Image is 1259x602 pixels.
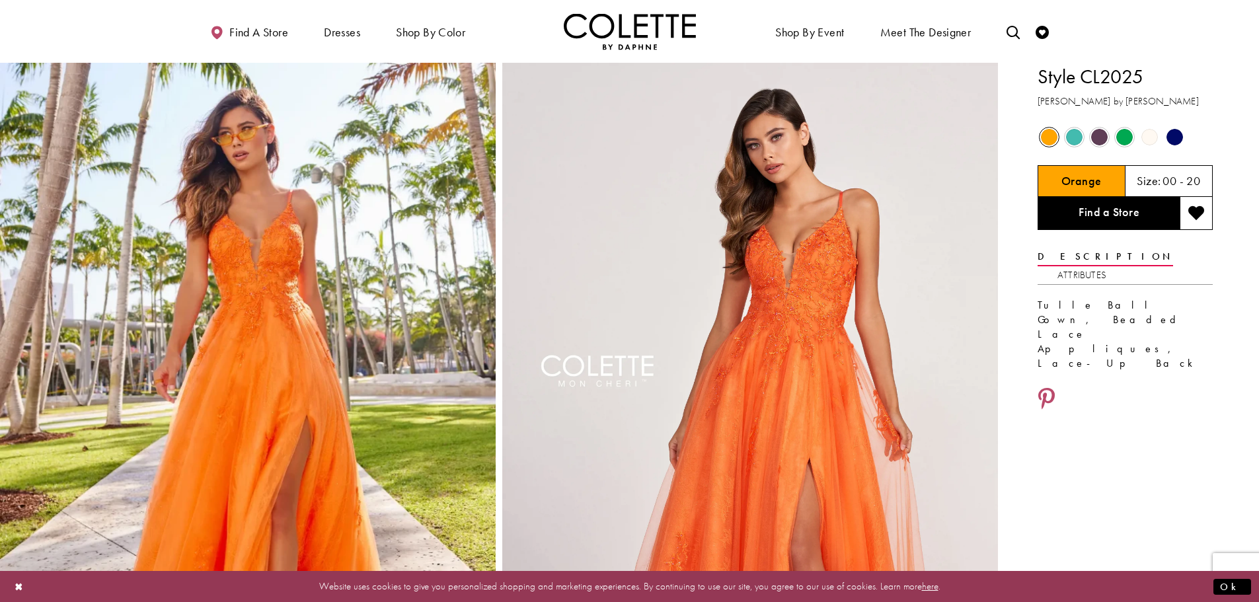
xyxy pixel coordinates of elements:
[1032,13,1052,50] a: Check Wishlist
[564,13,696,50] img: Colette by Daphne
[1038,387,1055,412] a: Share using Pinterest - Opens in new tab
[1063,126,1086,149] div: Turquoise
[1163,126,1186,149] div: Sapphire
[229,26,288,39] span: Find a store
[1038,94,1213,109] h3: [PERSON_NAME] by [PERSON_NAME]
[1038,63,1213,91] h1: Style CL2025
[1038,197,1180,230] a: Find a Store
[396,26,465,39] span: Shop by color
[1138,126,1161,149] div: Diamond White
[95,578,1164,595] p: Website uses cookies to give you personalized shopping and marketing experiences. By continuing t...
[1113,126,1136,149] div: Emerald
[1180,197,1213,230] button: Add to wishlist
[880,26,972,39] span: Meet the designer
[1061,174,1101,188] h5: Chosen color
[775,26,844,39] span: Shop By Event
[1038,125,1213,150] div: Product color controls state depends on size chosen
[877,13,975,50] a: Meet the designer
[1003,13,1023,50] a: Toggle search
[1057,266,1106,285] a: Attributes
[1038,247,1173,266] a: Description
[1137,173,1161,188] span: Size:
[324,26,360,39] span: Dresses
[207,13,291,50] a: Find a store
[564,13,696,50] a: Visit Home Page
[772,13,847,50] span: Shop By Event
[1213,578,1251,595] button: Submit Dialog
[393,13,469,50] span: Shop by color
[8,575,30,598] button: Close Dialog
[1038,298,1213,371] div: Tulle Ball Gown, Beaded Lace Appliques, Lace-Up Back
[1163,174,1200,188] h5: 00 - 20
[922,580,938,593] a: here
[321,13,363,50] span: Dresses
[1088,126,1111,149] div: Plum
[1038,126,1061,149] div: Orange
